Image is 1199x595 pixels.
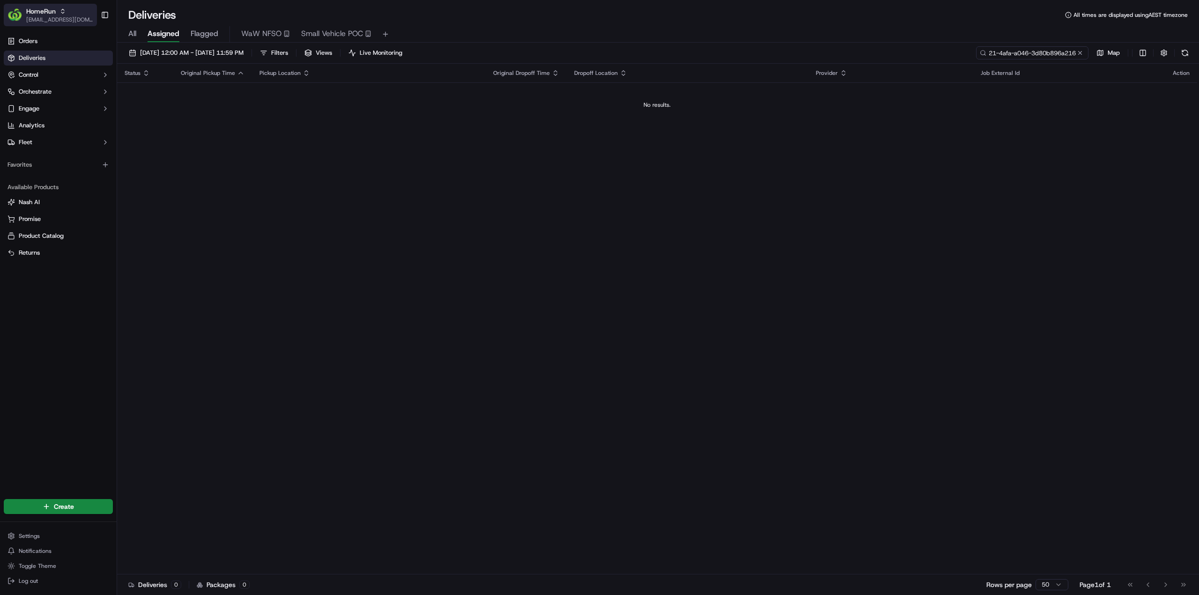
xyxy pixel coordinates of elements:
[4,135,113,150] button: Fleet
[19,198,40,206] span: Nash AI
[301,28,363,39] span: Small Vehicle POC
[4,228,113,243] button: Product Catalog
[7,232,109,240] a: Product Catalog
[26,7,56,16] button: HomeRun
[4,559,113,573] button: Toggle Theme
[1108,49,1120,57] span: Map
[19,104,39,113] span: Engage
[1080,580,1111,589] div: Page 1 of 1
[256,46,292,59] button: Filters
[128,7,176,22] h1: Deliveries
[19,121,44,130] span: Analytics
[19,532,40,540] span: Settings
[316,49,332,57] span: Views
[19,547,52,555] span: Notifications
[181,69,235,77] span: Original Pickup Time
[4,180,113,195] div: Available Products
[4,118,113,133] a: Analytics
[976,46,1088,59] input: Type to search
[981,69,1020,77] span: Job External Id
[19,215,41,223] span: Promise
[148,28,179,39] span: Assigned
[128,28,136,39] span: All
[1178,46,1192,59] button: Refresh
[19,232,64,240] span: Product Catalog
[7,198,109,206] a: Nash AI
[125,69,141,77] span: Status
[19,71,38,79] span: Control
[4,529,113,543] button: Settings
[816,69,838,77] span: Provider
[7,7,22,22] img: HomeRun
[19,37,37,45] span: Orders
[4,499,113,514] button: Create
[54,502,74,511] span: Create
[19,138,32,147] span: Fleet
[1173,69,1190,77] div: Action
[4,157,113,172] div: Favorites
[7,215,109,223] a: Promise
[574,69,618,77] span: Dropoff Location
[125,46,248,59] button: [DATE] 12:00 AM - [DATE] 11:59 PM
[140,49,244,57] span: [DATE] 12:00 AM - [DATE] 11:59 PM
[171,580,181,589] div: 0
[4,4,97,26] button: HomeRunHomeRun[EMAIL_ADDRESS][DOMAIN_NAME]
[300,46,336,59] button: Views
[19,88,52,96] span: Orchestrate
[4,574,113,588] button: Log out
[493,69,550,77] span: Original Dropoff Time
[121,101,1193,109] div: No results.
[4,212,113,227] button: Promise
[4,101,113,116] button: Engage
[19,562,56,570] span: Toggle Theme
[271,49,288,57] span: Filters
[191,28,218,39] span: Flagged
[26,16,93,23] button: [EMAIL_ADDRESS][DOMAIN_NAME]
[19,577,38,585] span: Log out
[4,544,113,558] button: Notifications
[1073,11,1188,19] span: All times are displayed using AEST timezone
[128,580,181,589] div: Deliveries
[4,245,113,260] button: Returns
[7,249,109,257] a: Returns
[360,49,402,57] span: Live Monitoring
[4,84,113,99] button: Orchestrate
[239,580,250,589] div: 0
[4,195,113,210] button: Nash AI
[986,580,1032,589] p: Rows per page
[1092,46,1124,59] button: Map
[19,249,40,257] span: Returns
[344,46,407,59] button: Live Monitoring
[4,67,113,82] button: Control
[241,28,281,39] span: WaW NFSO
[4,51,113,66] a: Deliveries
[259,69,301,77] span: Pickup Location
[4,34,113,49] a: Orders
[197,580,250,589] div: Packages
[19,54,45,62] span: Deliveries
